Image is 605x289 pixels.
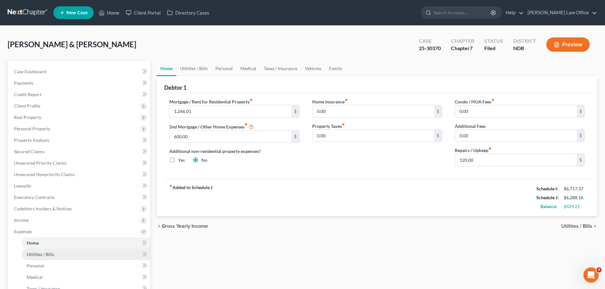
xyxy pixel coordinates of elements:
a: Personal [212,61,237,76]
label: Yes [178,157,185,163]
i: fiber_manual_record [345,98,348,102]
button: chevron_left Gross Yearly Income [157,224,208,229]
span: Codebtors Insiders & Notices [14,206,72,211]
strong: Schedule I: [536,186,558,191]
a: Home [157,61,176,76]
label: Property Taxes [312,123,345,129]
a: Personal [22,260,150,272]
i: fiber_manual_record [488,147,492,150]
div: District [513,37,536,45]
i: fiber_manual_record [342,123,345,126]
a: Client Portal [123,7,164,18]
a: Case Dashboard [9,66,150,77]
strong: Balance: [541,204,557,209]
a: Credit Report [9,89,150,100]
span: Executory Contracts [14,194,55,200]
div: 25-30370 [419,45,441,52]
label: No [201,157,207,163]
a: Utilities / Bills [176,61,212,76]
span: Credit Report [14,92,41,97]
label: Additional Fees [455,123,486,129]
input: Search by name... [434,7,492,18]
a: Secured Claims [9,146,150,157]
a: Executory Contracts [9,192,150,203]
label: 2nd Mortgage / Other Home Expenses [169,123,254,130]
div: $ [577,105,584,117]
div: $6,288.16 [564,194,585,201]
a: Help [502,7,524,18]
span: 7 [470,45,473,51]
a: [PERSON_NAME] Law Office [524,7,597,18]
span: Personal Property [14,126,50,131]
button: Preview [546,37,590,52]
div: $6,717.37 [564,186,585,192]
i: chevron_left [157,224,162,229]
span: Property Analysis [14,137,49,143]
div: $ [292,131,299,143]
span: Medical [27,274,43,280]
span: Personal [27,263,44,268]
a: Lawsuits [9,180,150,192]
i: fiber_manual_record [250,98,253,102]
a: Home [22,237,150,249]
i: fiber_manual_record [491,98,494,102]
div: $ [577,154,584,166]
i: fiber_manual_record [169,184,172,187]
div: Chapter [451,45,474,52]
div: $ [292,105,299,117]
span: Utilities / Bills [27,252,54,257]
a: Taxes / Insurance [260,61,301,76]
input: -- [313,105,434,117]
label: Condo / HOA Fees [455,98,494,105]
a: Utilities / Bills [22,249,150,260]
span: Utilities / Bills [561,224,592,229]
span: Expenses [14,229,32,234]
span: 4 [596,267,602,273]
a: Unsecured Nonpriority Claims [9,169,150,180]
div: Case [419,37,441,45]
input: -- [170,105,291,117]
span: Unsecured Nonpriority Claims [14,172,75,177]
input: -- [313,130,434,142]
label: Repairs / Upkeep [455,147,492,154]
label: Home Insurance [312,98,348,105]
button: Utilities / Bills chevron_right [561,224,597,229]
a: Medical [22,272,150,283]
span: Unsecured Priority Claims [14,160,66,166]
span: Case Dashboard [14,69,46,74]
input: -- [455,105,577,117]
i: chevron_right [592,224,597,229]
span: Payments [14,80,33,86]
a: Medical [237,61,260,76]
a: Unsecured Priority Claims [9,157,150,169]
span: Lawsuits [14,183,31,188]
i: fiber_manual_record [245,123,248,126]
div: $429.21 [564,203,585,210]
div: Filed [484,45,503,52]
span: Gross Yearly Income [162,224,208,229]
div: $ [434,105,442,117]
div: $ [577,130,584,142]
span: Income [14,217,29,223]
span: Home [27,240,39,246]
label: Mortgage / Rent for Residential Property [169,98,253,105]
div: Chapter [451,37,474,45]
span: [PERSON_NAME] & [PERSON_NAME] [8,40,136,49]
div: Status [484,37,503,45]
a: Property Analysis [9,135,150,146]
strong: Added to Schedule J [169,184,212,211]
span: Secured Claims [14,149,44,154]
label: Additional non-residential property expenses? [169,148,299,154]
input: -- [455,130,577,142]
div: $ [434,130,442,142]
span: New Case [66,10,88,15]
a: Vehicles [301,61,325,76]
a: Family [325,61,346,76]
iframe: Intercom live chat [583,267,599,283]
input: -- [455,154,577,166]
span: Real Property [14,115,41,120]
span: Client Profile [14,103,40,108]
strong: Schedule J: [536,195,559,200]
div: Debtor 1 [164,84,186,91]
div: NDB [513,45,536,52]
